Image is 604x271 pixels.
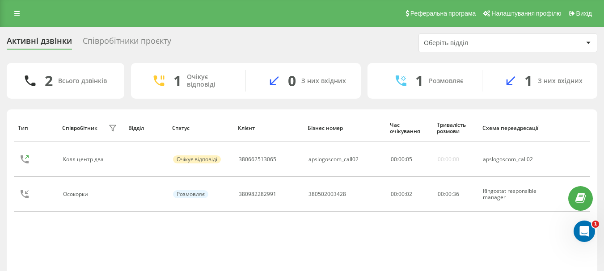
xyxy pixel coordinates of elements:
div: 380502003428 [308,191,346,197]
div: Колл центр два [63,156,106,163]
span: 00 [438,190,444,198]
div: apslogoscom_call02 [483,156,541,163]
div: Співробітник [62,125,97,131]
span: Реферальна програма [410,10,476,17]
div: 380662513065 [239,156,276,163]
span: 1 [592,221,599,228]
div: З них вхідних [538,77,583,85]
span: 05 [406,155,412,163]
div: Активні дзвінки [7,36,72,50]
div: Клієнт [238,125,299,131]
span: 00 [445,190,452,198]
div: Очікує відповіді [187,73,232,88]
div: 00:00:02 [391,191,428,197]
div: Ringostat responsible manager [483,188,541,201]
div: Схема переадресації [482,125,542,131]
div: apslogoscom_call02 [308,156,359,163]
span: 00 [398,155,405,163]
div: 2 [45,72,53,89]
div: Час очікування [390,122,428,135]
div: Оберіть відділ [424,39,531,47]
div: Розмовляє [429,77,463,85]
div: Тривалість розмови [437,122,474,135]
div: : : [391,156,412,163]
div: Відділ [128,125,164,131]
div: Всього дзвінків [58,77,107,85]
span: 00 [391,155,397,163]
div: 380982282991 [239,191,276,197]
div: 1 [173,72,182,89]
div: Осокорки [63,191,90,197]
div: Статус [172,125,229,131]
div: Розмовляє [173,190,208,198]
span: Налаштування профілю [491,10,561,17]
span: 36 [453,190,459,198]
div: 1 [415,72,423,89]
div: З них вхідних [301,77,346,85]
div: 00:00:00 [438,156,459,163]
div: 0 [288,72,296,89]
div: Очікує відповіді [173,155,221,163]
div: : : [438,191,459,197]
div: Бізнес номер [308,125,381,131]
div: Співробітники проєкту [83,36,171,50]
span: Вихід [576,10,592,17]
div: 1 [524,72,532,89]
iframe: Intercom live chat [574,221,595,242]
div: Тип [18,125,54,131]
